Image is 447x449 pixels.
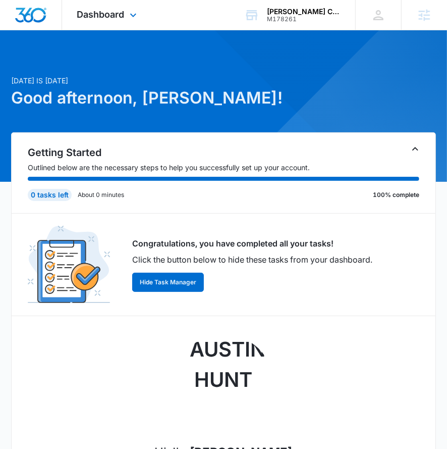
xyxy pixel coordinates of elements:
[11,75,436,86] p: [DATE] is [DATE]
[78,190,124,199] p: About 0 minutes
[100,59,108,67] img: tab_keywords_by_traffic_grey.svg
[28,145,419,160] h2: Getting Started
[27,59,35,67] img: tab_domain_overview_orange.svg
[77,9,125,20] span: Dashboard
[111,60,170,66] div: Keywords by Traffic
[173,334,274,435] img: Austin Hunt
[26,26,111,34] div: Domain: [DOMAIN_NAME]
[132,237,372,250] p: Congratulations, you have completed all your tasks!
[11,86,436,110] h1: Good afternoon, [PERSON_NAME]!
[132,254,372,266] p: Click the button below to hide these tasks from your dashboard.
[373,190,419,199] p: 100% complete
[28,162,419,173] p: Outlined below are the necessary steps to help you successfully set up your account.
[132,273,204,292] button: Hide Task Manager
[267,16,341,23] div: account id
[267,8,341,16] div: account name
[28,189,72,201] div: 0 tasks left
[409,143,421,155] button: Toggle Collapse
[16,26,24,34] img: website_grey.svg
[16,16,24,24] img: logo_orange.svg
[28,16,49,24] div: v 4.0.25
[38,60,90,66] div: Domain Overview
